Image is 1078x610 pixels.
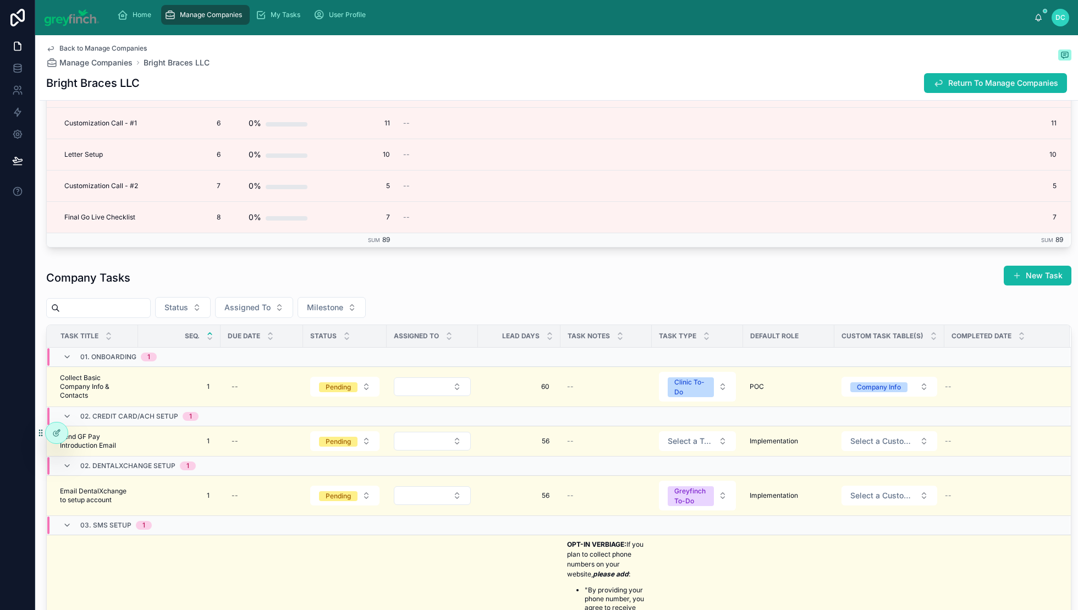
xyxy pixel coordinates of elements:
[310,376,380,397] a: Select Button
[480,213,1057,222] span: 7
[271,10,300,19] span: My Tasks
[952,332,1011,340] span: Completed Date
[489,382,549,391] span: 60
[1041,237,1053,243] small: Sum
[403,182,410,190] span: --
[160,150,221,159] span: 6
[480,119,1057,128] span: 11
[227,487,296,504] a: --
[232,491,238,500] div: --
[674,486,707,506] div: Greyfinch To-Do
[149,491,210,500] span: 1
[310,431,380,451] button: Select Button
[145,378,214,395] a: 1
[227,432,296,450] a: --
[232,437,238,446] div: --
[64,119,137,128] span: Customization Call - #1
[185,332,200,340] span: Seq.
[841,431,938,452] a: Select Button
[394,377,471,396] button: Select Button
[658,431,736,452] a: Select Button
[189,412,192,421] div: 1
[1004,266,1071,285] button: New Task
[945,491,1057,500] a: --
[44,9,100,26] img: App logo
[393,486,471,505] a: Select Button
[403,213,410,222] span: --
[145,432,214,450] a: 1
[46,57,133,68] a: Manage Companies
[674,377,707,397] div: Clinic To-Do
[945,437,1057,446] a: --
[160,213,221,222] span: 8
[326,491,351,501] div: Pending
[945,437,952,446] span: --
[46,44,147,53] a: Back to Manage Companies
[142,521,145,530] div: 1
[80,412,178,421] span: 02. Credit Card/ACH Setup
[382,235,390,244] span: 89
[948,78,1058,89] span: Return To Manage Companies
[842,431,937,451] button: Select Button
[485,378,554,395] a: 60
[321,182,390,190] span: 5
[144,57,210,68] a: Bright Braces LLC
[567,382,645,391] a: --
[60,432,131,450] span: Send GF Pay Introduction Email
[80,461,175,470] span: 02. DentalXChange Setup
[80,521,131,530] span: 03. SMS Setup
[46,75,140,91] h1: Bright Braces LLC
[108,3,1035,27] div: scrollable content
[298,297,366,318] button: Select Button
[485,487,554,504] a: 56
[1055,235,1063,244] span: 89
[46,270,130,285] h1: Company Tasks
[228,332,260,340] span: Due Date
[326,437,351,447] div: Pending
[310,5,373,25] a: User Profile
[403,150,410,159] span: --
[659,481,736,510] button: Select Button
[393,431,471,451] a: Select Button
[658,371,736,402] a: Select Button
[186,461,189,470] div: 1
[393,377,471,397] a: Select Button
[850,490,915,501] span: Select a Custom Task Table(s)
[567,491,645,500] a: --
[60,487,131,504] a: Email DentalXchange to setup account
[394,332,439,340] span: Assigned To
[227,378,296,395] a: --
[149,437,210,446] span: 1
[224,302,271,313] span: Assigned To
[160,182,221,190] span: 7
[310,486,380,505] button: Select Button
[403,119,410,128] span: --
[480,182,1057,190] span: 5
[215,297,293,318] button: Select Button
[850,381,908,392] button: Unselect COMPANY_INFO
[502,332,540,340] span: Lead Days
[750,491,798,500] span: Implementation
[668,436,714,447] span: Select a Task Type
[114,5,159,25] a: Home
[145,487,214,504] a: 1
[567,540,645,579] p: If you plan to collect phone numbers on your website, :
[394,486,471,505] button: Select Button
[567,382,574,391] span: --
[180,10,242,19] span: Manage Companies
[658,480,736,511] a: Select Button
[1055,13,1065,22] span: DC
[480,150,1057,159] span: 10
[485,432,554,450] a: 56
[133,10,151,19] span: Home
[750,437,798,446] span: Implementation
[249,112,261,134] div: 0%
[160,119,221,128] span: 6
[567,437,645,446] a: --
[59,57,133,68] span: Manage Companies
[64,213,135,222] span: Final Go Live Checklist
[321,150,390,159] span: 10
[568,332,610,340] span: Task Notes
